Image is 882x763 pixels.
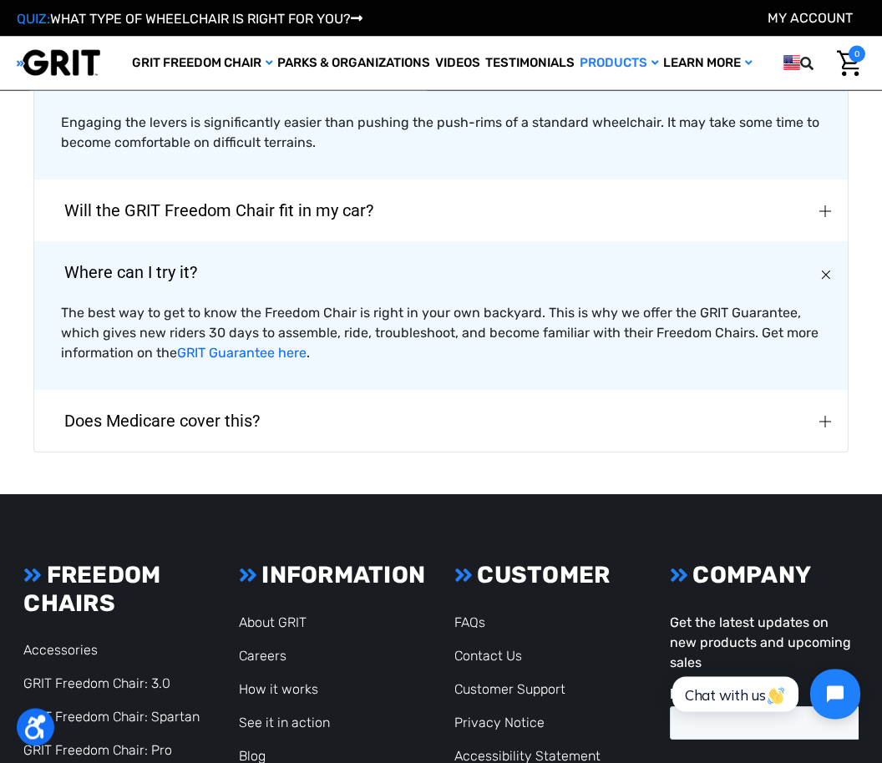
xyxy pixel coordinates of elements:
h3: CUSTOMER [454,562,643,590]
span: Where can I try it? [39,243,222,303]
a: FAQs [454,615,485,631]
img: How strong do you have to be to use the GRIT Freedom Chair? [818,77,834,93]
a: Parks & Organizations [275,37,433,90]
a: GRIT Guarantee here [177,346,307,361]
a: GRIT Freedom Chair [129,37,275,90]
a: Testimonials [483,37,577,90]
button: Where can I try it? [34,242,848,304]
a: How it works [239,682,318,698]
a: See it in action [239,715,330,731]
span: Does Medicare cover this? [39,392,285,452]
a: Accessories [23,643,98,659]
p: Get the latest updates on new products and upcoming sales [670,614,859,674]
a: Contact Us [454,649,522,664]
a: Learn More [661,37,754,90]
p: The best way to get to know the Freedom Chair is right in your own backyard. This is why we offer... [61,304,821,364]
img: GRIT All-Terrain Wheelchair and Mobility Equipment [17,49,100,77]
a: Careers [239,649,286,664]
a: About GRIT [239,615,307,631]
img: Where can I try it? [818,267,834,284]
h3: COMPANY [670,562,859,590]
button: Does Medicare cover this? [34,391,848,452]
a: Account [768,10,853,26]
input: Search [824,46,833,81]
a: GRIT Freedom Chair: 3.0 [23,676,170,692]
a: Privacy Notice [454,715,545,731]
a: GRIT Freedom Chair: Pro [23,743,172,759]
a: GRIT Freedom Chair: Spartan [23,710,200,725]
button: Will the GRIT Freedom Chair fit in my car? [34,180,848,242]
a: Cart with 0 items [833,46,865,81]
img: Cart [837,51,861,77]
h3: INFORMATION [239,562,428,590]
img: us.png [783,53,800,73]
a: QUIZ:WHAT TYPE OF WHEELCHAIR IS RIGHT FOR YOU? [17,11,362,27]
h3: FREEDOM CHAIRS [23,562,212,618]
a: Products [577,37,661,90]
a: Customer Support [454,682,565,698]
span: QUIZ: [17,11,50,27]
span: Will the GRIT Freedom Chair fit in my car? [39,181,398,241]
p: Engaging the levers is significantly easier than pushing the push-rims of a standard wheelchair. ... [61,114,821,154]
span: 0 [849,46,865,63]
img: Does Medicare cover this? [819,417,831,428]
iframe: Tidio Chat [654,655,874,734]
img: Will the GRIT Freedom Chair fit in my car? [819,206,831,218]
a: Videos [433,37,483,90]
